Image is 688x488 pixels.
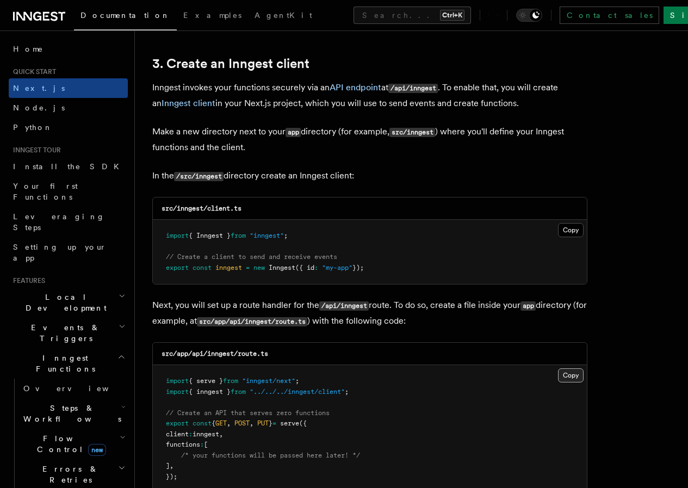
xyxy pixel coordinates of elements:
[219,430,223,438] span: ,
[9,78,128,98] a: Next.js
[250,232,284,239] span: "inngest"
[269,419,272,427] span: }
[227,419,231,427] span: ,
[9,322,119,344] span: Events & Triggers
[19,464,118,485] span: Errors & Retries
[88,444,106,456] span: new
[231,388,246,396] span: from
[284,232,288,239] span: ;
[181,452,360,459] span: /* your functions will be passed here later! */
[295,377,299,385] span: ;
[152,56,309,71] a: 3. Create an Inngest client
[269,264,295,271] span: Inngest
[19,398,128,429] button: Steps & Workflows
[389,128,435,137] code: src/inngest
[13,243,107,262] span: Setting up your app
[13,162,126,171] span: Install the SDK
[212,419,215,427] span: {
[13,103,65,112] span: Node.js
[166,264,189,271] span: export
[13,84,65,92] span: Next.js
[352,264,364,271] span: });
[166,388,189,396] span: import
[13,212,105,232] span: Leveraging Steps
[152,168,587,184] p: In the directory create an Inngest client:
[19,433,120,455] span: Flow Control
[9,39,128,59] a: Home
[166,441,200,448] span: functions
[272,419,276,427] span: =
[516,9,542,22] button: Toggle dark mode
[248,3,319,29] a: AgentKit
[193,264,212,271] span: const
[162,350,268,357] code: src/app/api/inngest/route.ts
[9,67,56,76] span: Quick start
[9,146,61,155] span: Inngest tour
[9,292,119,313] span: Local Development
[193,430,219,438] span: inngest
[166,473,177,480] span: });
[9,157,128,176] a: Install the SDK
[166,232,189,239] span: import
[250,388,345,396] span: "../../../inngest/client"
[354,7,471,24] button: Search...Ctrl+K
[19,429,128,459] button: Flow Controlnew
[286,128,301,137] code: app
[253,264,265,271] span: new
[314,264,318,271] span: :
[19,403,121,424] span: Steps & Workflows
[558,223,584,237] button: Copy
[170,462,173,470] span: ,
[388,84,438,93] code: /api/inngest
[189,430,193,438] span: :
[9,118,128,137] a: Python
[9,207,128,237] a: Leveraging Steps
[223,377,238,385] span: from
[166,419,189,427] span: export
[9,176,128,207] a: Your first Functions
[215,264,242,271] span: inngest
[19,379,128,398] a: Overview
[152,80,587,111] p: Inngest invokes your functions securely via an at . To enable that, you will create an in your Ne...
[189,388,231,396] span: { inngest }
[280,419,299,427] span: serve
[166,253,337,261] span: // Create a client to send and receive events
[9,353,117,374] span: Inngest Functions
[319,301,369,311] code: /api/inngest
[9,318,128,348] button: Events & Triggers
[166,462,170,470] span: ]
[9,287,128,318] button: Local Development
[234,419,250,427] span: POST
[189,377,223,385] span: { serve }
[345,388,349,396] span: ;
[9,98,128,118] a: Node.js
[74,3,177,30] a: Documentation
[255,11,312,20] span: AgentKit
[189,232,231,239] span: { Inngest }
[152,298,587,329] p: Next, you will set up a route handler for the route. To do so, create a file inside your director...
[204,441,208,448] span: [
[166,430,189,438] span: client
[246,264,250,271] span: =
[174,172,224,181] code: /src/inngest
[322,264,352,271] span: "my-app"
[560,7,659,24] a: Contact sales
[250,419,253,427] span: ,
[231,232,246,239] span: from
[9,237,128,268] a: Setting up your app
[183,11,241,20] span: Examples
[257,419,269,427] span: PUT
[23,384,135,393] span: Overview
[80,11,170,20] span: Documentation
[520,301,536,311] code: app
[197,317,307,326] code: src/app/api/inngest/route.ts
[193,419,212,427] span: const
[440,10,464,21] kbd: Ctrl+K
[330,82,381,92] a: API endpoint
[152,124,587,155] p: Make a new directory next to your directory (for example, ) where you'll define your Inngest func...
[295,264,314,271] span: ({ id
[558,368,584,382] button: Copy
[215,419,227,427] span: GET
[166,377,189,385] span: import
[177,3,248,29] a: Examples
